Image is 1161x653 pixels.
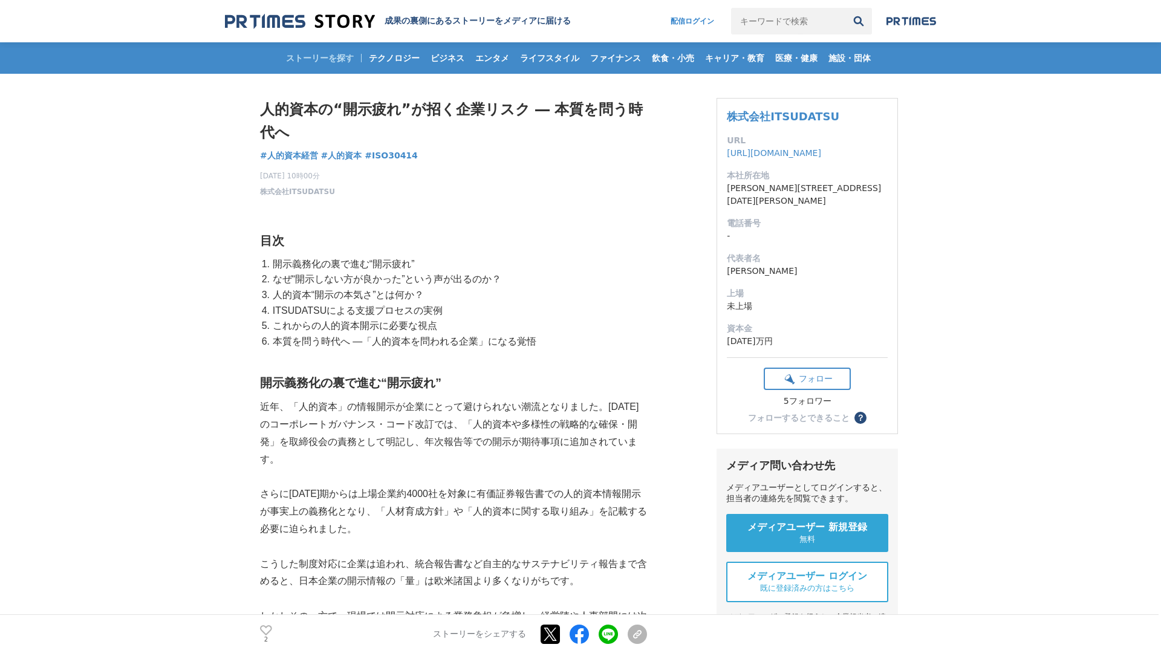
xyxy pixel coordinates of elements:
[270,303,647,319] li: ITSUDATSUによる支援プロセスの実例
[225,13,375,30] img: 成果の裏側にあるストーリーをメディアに届ける
[854,412,867,424] button: ？
[727,169,888,182] dt: 本社所在地
[260,398,647,468] p: 近年、「人的資本」の情報開示が企業にとって避けられない潮流となりました。[DATE]のコーポレートガバナンス・コード改訂では、「人的資本や多様性の戦略的な確保・開発」を取締役会の責務として明記し...
[270,334,647,349] li: 本質を問う時代へ ―「人的資本を問われる企業」になる覚悟
[727,217,888,230] dt: 電話番号
[385,16,571,27] h2: 成果の裏側にあるストーリーをメディアに届ける
[727,265,888,278] dd: [PERSON_NAME]
[260,234,284,247] strong: 目次
[260,637,272,643] p: 2
[470,42,514,74] a: エンタメ
[260,98,647,145] h1: 人的資本の“開示疲れ”が招く企業リスク ― 本質を問う時代へ
[760,583,854,594] span: 既に登録済みの方はこちら
[845,8,872,34] button: 検索
[747,570,867,583] span: メディアユーザー ログイン
[764,396,851,407] div: 5フォロワー
[270,256,647,272] li: 開示義務化の裏で進む“開示疲れ”
[886,16,936,26] img: prtimes
[700,42,769,74] a: キャリア・教育
[747,521,867,534] span: メディアユーザー 新規登録
[727,252,888,265] dt: 代表者名
[856,414,865,422] span: ？
[824,53,876,63] span: 施設・団体
[764,368,851,390] button: フォロー
[824,42,876,74] a: 施設・団体
[727,322,888,335] dt: 資本金
[260,608,647,643] p: しかしその一方で、現場では開示対応による業務負担が急増し、経営陣や人事部門には次第に が広がっています。
[727,335,888,348] dd: [DATE]万円
[270,318,647,334] li: これからの人的資本開示に必要な視点
[726,482,888,504] div: メディアユーザーとしてログインすると、担当者の連絡先を閲覧できます。
[585,53,646,63] span: ファイナンス
[727,300,888,313] dd: 未上場
[770,42,822,74] a: 医療・健康
[260,486,647,538] p: さらに[DATE]期からは上場企業約4000社を対象に有価証券報告書での人的資本情報開示が事実上の義務化となり、「人材育成方針」や「人的資本に関する取り組み」を記載する必要に迫られました。
[321,150,362,161] span: #人的資本
[727,110,839,123] a: 株式会社ITSUDATSU
[727,148,821,158] a: [URL][DOMAIN_NAME]
[225,13,571,30] a: 成果の裏側にあるストーリーをメディアに届ける 成果の裏側にあるストーリーをメディアに届ける
[726,562,888,602] a: メディアユーザー ログイン 既に登録済みの方はこちら
[364,42,424,74] a: テクノロジー
[731,8,845,34] input: キーワードで検索
[260,186,335,197] a: 株式会社ITSUDATSU
[433,629,526,640] p: ストーリーをシェアする
[799,534,815,545] span: 無料
[727,182,888,207] dd: [PERSON_NAME][STREET_ADDRESS][DATE][PERSON_NAME]
[260,556,647,591] p: こうした制度対応に企業は追われ、統合報告書など自主的なサステナビリティ報告まで含めると、日本企業の開示情報の「量」は欧米諸国より多くなりがちです。
[727,134,888,147] dt: URL
[470,53,514,63] span: エンタメ
[270,287,647,303] li: 人的資本“開示の本気さ”とは何か？
[726,514,888,552] a: メディアユーザー 新規登録 無料
[321,149,362,162] a: #人的資本
[727,287,888,300] dt: 上場
[700,53,769,63] span: キャリア・教育
[515,42,584,74] a: ライフスタイル
[426,42,469,74] a: ビジネス
[748,414,850,422] div: フォローするとできること
[515,53,584,63] span: ライフスタイル
[260,149,318,162] a: #人的資本経営
[585,42,646,74] a: ファイナンス
[270,271,647,287] li: なぜ“開示しない方が良かった”という声が出るのか？
[770,53,822,63] span: 医療・健康
[647,53,699,63] span: 飲食・小売
[647,42,699,74] a: 飲食・小売
[659,8,726,34] a: 配信ログイン
[726,458,888,473] div: メディア問い合わせ先
[365,150,418,161] span: #ISO30414
[364,53,424,63] span: テクノロジー
[260,150,318,161] span: #人的資本経営
[727,230,888,242] dd: -
[260,171,335,181] span: [DATE] 10時00分
[365,149,418,162] a: #ISO30414
[260,376,441,389] strong: 開示義務化の裏で進む“開示疲れ”
[426,53,469,63] span: ビジネス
